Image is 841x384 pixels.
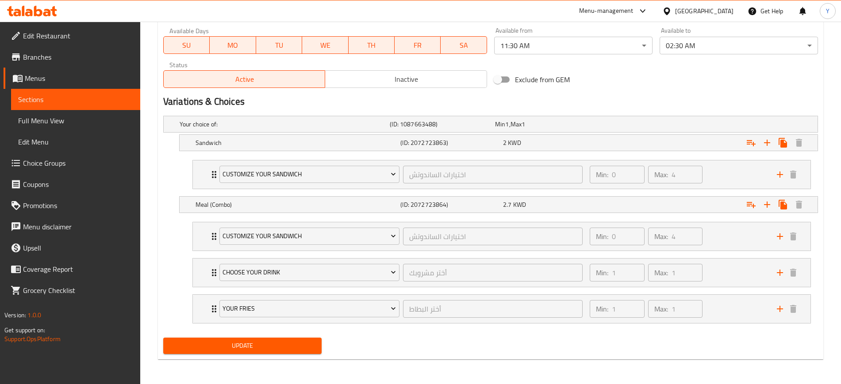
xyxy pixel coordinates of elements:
[675,6,733,16] div: [GEOGRAPHIC_DATA]
[302,36,348,54] button: WE
[223,169,396,180] span: Customize Your Sandwich
[185,218,818,255] li: Expand
[219,166,399,183] button: Customize Your Sandwich
[193,222,810,251] div: Expand
[773,266,787,279] button: add
[23,179,133,190] span: Coupons
[23,200,133,211] span: Promotions
[163,95,818,108] h2: Variations & Choices
[196,138,397,147] h5: Sandwich
[787,302,800,316] button: delete
[164,116,818,132] div: Expand
[193,295,810,323] div: Expand
[4,195,140,216] a: Promotions
[759,197,775,213] button: Add new choice
[508,137,521,148] span: KWD
[219,264,399,281] button: Choose your drink
[23,158,133,168] span: Choice Groups
[163,70,326,88] button: Active
[826,6,829,16] span: Y
[170,340,315,351] span: Update
[163,338,322,354] button: Update
[185,156,818,193] li: Expand
[515,74,570,85] span: Exclude from GEM
[223,267,396,278] span: Choose your drink
[400,200,499,209] h5: (ID: 2072723864)
[773,230,787,243] button: add
[511,118,522,130] span: Max
[223,303,396,314] span: Your fries
[4,280,140,301] a: Grocery Checklist
[193,160,810,189] div: Expand
[223,231,396,242] span: Customize Your Sandwich
[219,300,399,318] button: Your fries
[596,231,608,242] p: Min:
[773,302,787,316] button: add
[4,309,26,321] span: Version:
[11,89,140,110] a: Sections
[441,36,487,54] button: SA
[180,135,818,151] div: Expand
[18,94,133,105] span: Sections
[743,135,759,151] button: Add choice group
[210,36,256,54] button: MO
[352,39,391,52] span: TH
[325,70,487,88] button: Inactive
[11,131,140,152] a: Edit Menu
[329,73,484,86] span: Inactive
[503,137,507,148] span: 2
[196,200,397,209] h5: Meal (Combo)
[654,231,668,242] p: Max:
[400,138,499,147] h5: (ID: 2072723863)
[791,135,807,151] button: Delete Sandwich
[596,267,608,278] p: Min:
[654,304,668,314] p: Max:
[18,115,133,126] span: Full Menu View
[4,46,140,68] a: Branches
[23,30,133,41] span: Edit Restaurant
[522,118,525,130] span: 1
[579,6,634,16] div: Menu-management
[787,266,800,279] button: delete
[787,168,800,181] button: delete
[23,243,133,253] span: Upsell
[23,264,133,274] span: Coverage Report
[503,199,511,210] span: 2.7
[444,39,483,52] span: SA
[4,237,140,259] a: Upsell
[27,309,41,321] span: 1.0.0
[23,221,133,232] span: Menu disclaimer
[398,39,437,52] span: FR
[213,39,252,52] span: MO
[494,37,653,54] div: 11:30 AM
[256,36,302,54] button: TU
[306,39,345,52] span: WE
[596,304,608,314] p: Min:
[654,169,668,180] p: Max:
[787,230,800,243] button: delete
[505,118,509,130] span: 1
[791,197,807,213] button: Delete Meal (Combo)
[4,259,140,280] a: Coverage Report
[25,73,133,84] span: Menus
[193,259,810,287] div: Expand
[349,36,395,54] button: TH
[180,120,386,129] h5: Your choice of:
[167,39,206,52] span: SU
[4,68,140,89] a: Menus
[660,37,818,54] div: 02:30 AM
[4,25,140,46] a: Edit Restaurant
[185,291,818,327] li: Expand
[23,52,133,62] span: Branches
[11,110,140,131] a: Full Menu View
[759,135,775,151] button: Add new choice
[219,228,399,245] button: Customize Your Sandwich
[4,324,45,336] span: Get support on:
[4,152,140,174] a: Choice Groups
[596,169,608,180] p: Min:
[775,135,791,151] button: Clone new choice
[395,36,441,54] button: FR
[743,197,759,213] button: Add choice group
[4,333,61,345] a: Support.OpsPlatform
[260,39,299,52] span: TU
